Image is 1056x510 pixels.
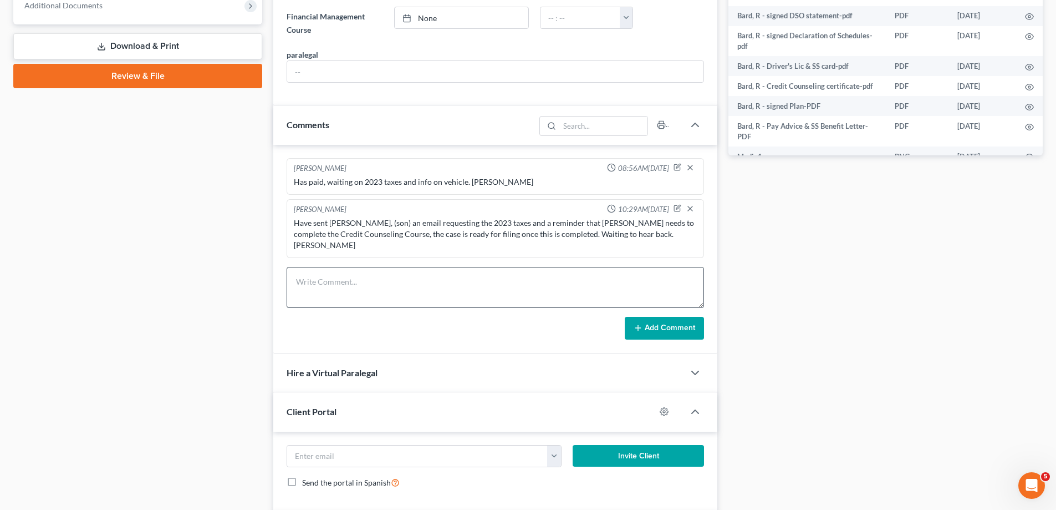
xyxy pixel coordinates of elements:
td: PDF [886,26,948,57]
td: [DATE] [948,76,1016,96]
td: Bard, R - signed Plan-PDF [728,96,886,116]
td: PDF [886,56,948,76]
a: Download & Print [13,33,262,59]
td: PDF [886,76,948,96]
td: Media1 [728,147,886,166]
span: Additional Documents [24,1,103,10]
iframe: Intercom live chat [1018,472,1045,499]
td: PDF [886,116,948,147]
input: Enter email [287,446,548,467]
span: 5 [1041,472,1050,481]
td: [DATE] [948,116,1016,147]
div: Have sent [PERSON_NAME], (son) an email requesting the 2023 taxes and a reminder that [PERSON_NAM... [294,218,697,251]
label: Financial Management Course [281,7,388,40]
a: None [395,7,528,28]
td: [DATE] [948,26,1016,57]
td: Bard, R - Pay Advice & SS Benefit Letter-PDF [728,116,886,147]
span: Send the portal in Spanish [302,478,391,487]
span: 08:56AM[DATE] [618,163,669,174]
td: PDF [886,6,948,26]
a: Review & File [13,64,262,88]
td: Bard, R - Credit Counseling certificate-pdf [728,76,886,96]
td: [DATE] [948,56,1016,76]
input: -- : -- [540,7,620,28]
td: Bard, R - signed Declaration of Schedules-pdf [728,26,886,57]
input: -- [287,61,703,82]
div: Has paid, waiting on 2023 taxes and info on vehicle. [PERSON_NAME] [294,176,697,188]
span: Client Portal [287,406,336,417]
div: [PERSON_NAME] [294,204,346,215]
td: Bard, R - Driver's Lic & SS card-pdf [728,56,886,76]
td: [DATE] [948,6,1016,26]
td: Bard, R - signed DSO statement-pdf [728,6,886,26]
td: PDF [886,96,948,116]
span: 10:29AM[DATE] [618,204,669,215]
td: [DATE] [948,96,1016,116]
button: Add Comment [625,317,704,340]
div: [PERSON_NAME] [294,163,346,174]
input: Search... [560,117,648,135]
div: paralegal [287,49,318,60]
span: Comments [287,119,329,130]
button: Invite Client [573,445,705,467]
td: PNG [886,147,948,166]
td: [DATE] [948,147,1016,166]
span: Hire a Virtual Paralegal [287,367,377,378]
